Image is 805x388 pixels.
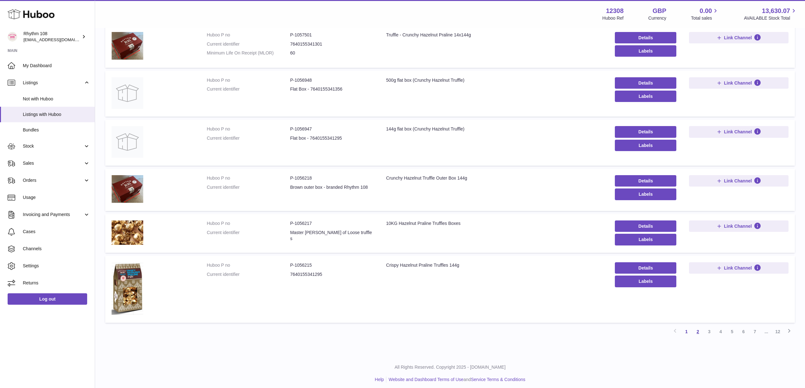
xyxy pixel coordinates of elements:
[772,326,783,337] a: 12
[23,194,90,200] span: Usage
[112,220,143,245] img: 10KG Hazelnut Praline Truffles Boxes
[724,80,752,86] span: Link Channel
[648,15,667,21] div: Currency
[290,86,373,92] dd: Flat Box - 7640155341356
[724,223,752,229] span: Link Channel
[724,178,752,184] span: Link Channel
[290,135,373,141] dd: Flat box - 7640155341295
[386,32,602,38] div: Truffle - Crunchy Hazelnut Praline 14x144g
[738,326,749,337] a: 6
[23,127,90,133] span: Bundles
[290,175,373,181] dd: P-1056218
[207,32,290,38] dt: Huboo P no
[726,326,738,337] a: 5
[290,230,373,242] dd: Master [PERSON_NAME] of Loose truffles
[207,175,290,181] dt: Huboo P no
[23,263,90,269] span: Settings
[207,50,290,56] dt: Minimum Life On Receipt (MLOR)
[744,7,797,21] a: 13,630.07 AVAILABLE Stock Total
[100,364,800,370] p: All Rights Reserved. Copyright 2025 - [DOMAIN_NAME]
[23,31,80,43] div: Rhythm 108
[615,77,676,89] a: Details
[290,220,373,226] dd: P-1056217
[386,77,602,83] div: 500g flat box (Crunchy Hazelnut Truffle)
[290,77,373,83] dd: P-1056948
[386,377,525,383] li: and
[207,41,290,47] dt: Current identifier
[704,326,715,337] a: 3
[689,262,789,274] button: Link Channel
[8,32,17,41] img: orders@rhythm108.com
[762,7,790,15] span: 13,630.07
[724,35,752,41] span: Link Channel
[602,15,624,21] div: Huboo Ref
[23,177,83,183] span: Orders
[724,129,752,135] span: Link Channel
[689,220,789,232] button: Link Channel
[23,212,83,218] span: Invoicing and Payments
[207,184,290,190] dt: Current identifier
[207,262,290,268] dt: Huboo P no
[112,262,143,315] img: Crispy Hazelnut Praline Truffles 144g
[653,7,666,15] strong: GBP
[700,7,712,15] span: 0.00
[692,326,704,337] a: 2
[290,271,373,277] dd: 7640155341295
[615,91,676,102] button: Labels
[606,7,624,15] strong: 12308
[207,135,290,141] dt: Current identifier
[290,32,373,38] dd: P-1057501
[375,377,384,382] a: Help
[290,50,373,56] dd: 60
[386,175,602,181] div: Crunchy Hazelnut Truffle Outer Box 144g
[386,220,602,226] div: 10KG Hazelnut Praline Truffles Boxes
[615,126,676,137] a: Details
[23,111,90,118] span: Listings with Huboo
[290,126,373,132] dd: P-1056947
[615,234,676,245] button: Labels
[23,246,90,252] span: Channels
[615,276,676,287] button: Labels
[615,262,676,274] a: Details
[761,326,772,337] span: ...
[207,230,290,242] dt: Current identifier
[386,262,602,268] div: Crispy Hazelnut Praline Truffles 144g
[615,188,676,200] button: Labels
[724,265,752,271] span: Link Channel
[615,220,676,232] a: Details
[689,77,789,89] button: Link Channel
[207,126,290,132] dt: Huboo P no
[471,377,525,382] a: Service Terms & Conditions
[389,377,463,382] a: Website and Dashboard Terms of Use
[207,86,290,92] dt: Current identifier
[112,77,143,109] img: 500g flat box (Crunchy Hazelnut Truffle)
[744,15,797,21] span: AVAILABLE Stock Total
[207,220,290,226] dt: Huboo P no
[715,326,726,337] a: 4
[207,271,290,277] dt: Current identifier
[23,37,93,42] span: [EMAIL_ADDRESS][DOMAIN_NAME]
[689,126,789,137] button: Link Channel
[615,45,676,57] button: Labels
[681,326,692,337] a: 1
[290,41,373,47] dd: 7640155341301
[615,140,676,151] button: Labels
[112,175,143,203] img: Crunchy Hazelnut Truffle Outer Box 144g
[23,63,90,69] span: My Dashboard
[23,160,83,166] span: Sales
[23,80,83,86] span: Listings
[290,262,373,268] dd: P-1056215
[112,32,143,60] img: Truffle - Crunchy Hazelnut Praline 14x144g
[8,293,87,305] a: Log out
[689,175,789,187] button: Link Channel
[615,32,676,43] a: Details
[691,15,719,21] span: Total sales
[691,7,719,21] a: 0.00 Total sales
[615,175,676,187] a: Details
[23,143,83,149] span: Stock
[112,126,143,158] img: 144g flat box (Crunchy Hazelnut Truffle)
[749,326,761,337] a: 7
[290,184,373,190] dd: Brown outer box - branded Rhythm 108
[23,280,90,286] span: Returns
[386,126,602,132] div: 144g flat box (Crunchy Hazelnut Truffle)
